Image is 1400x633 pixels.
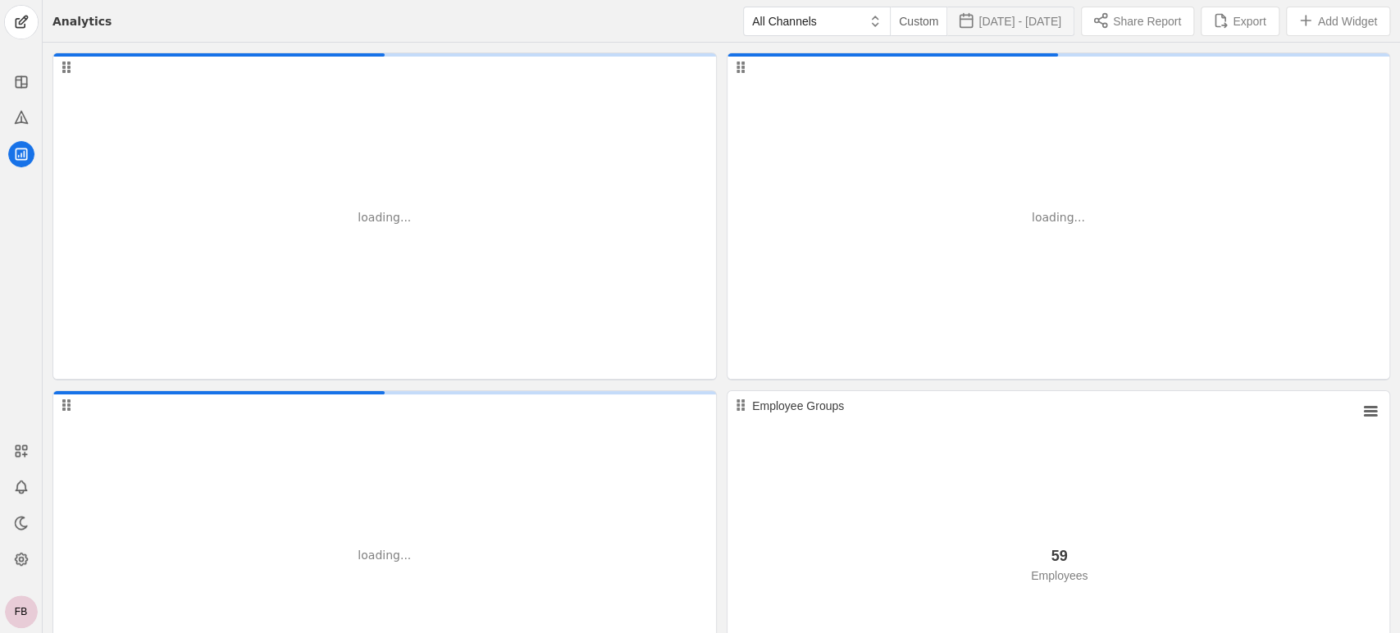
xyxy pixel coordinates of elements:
[978,13,1061,30] span: [DATE] - [DATE]
[899,13,938,30] span: Custom
[1081,7,1194,36] button: Share Report
[1318,13,1377,30] span: Add Widget
[1286,7,1390,36] button: Add Widget
[1233,13,1265,30] span: Export
[1051,548,1068,564] strong: 59
[1113,13,1181,30] span: Share Report
[891,7,947,36] button: Custom
[752,399,844,412] text: Employee Groups
[5,595,38,628] button: FB
[1031,567,1088,584] div: Employees
[53,53,716,381] div: loading...
[947,7,1074,36] button: [DATE] - [DATE]
[1201,7,1279,36] button: Export
[752,15,817,28] span: All Channels
[727,53,1390,381] div: loading...
[52,13,112,30] div: Analytics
